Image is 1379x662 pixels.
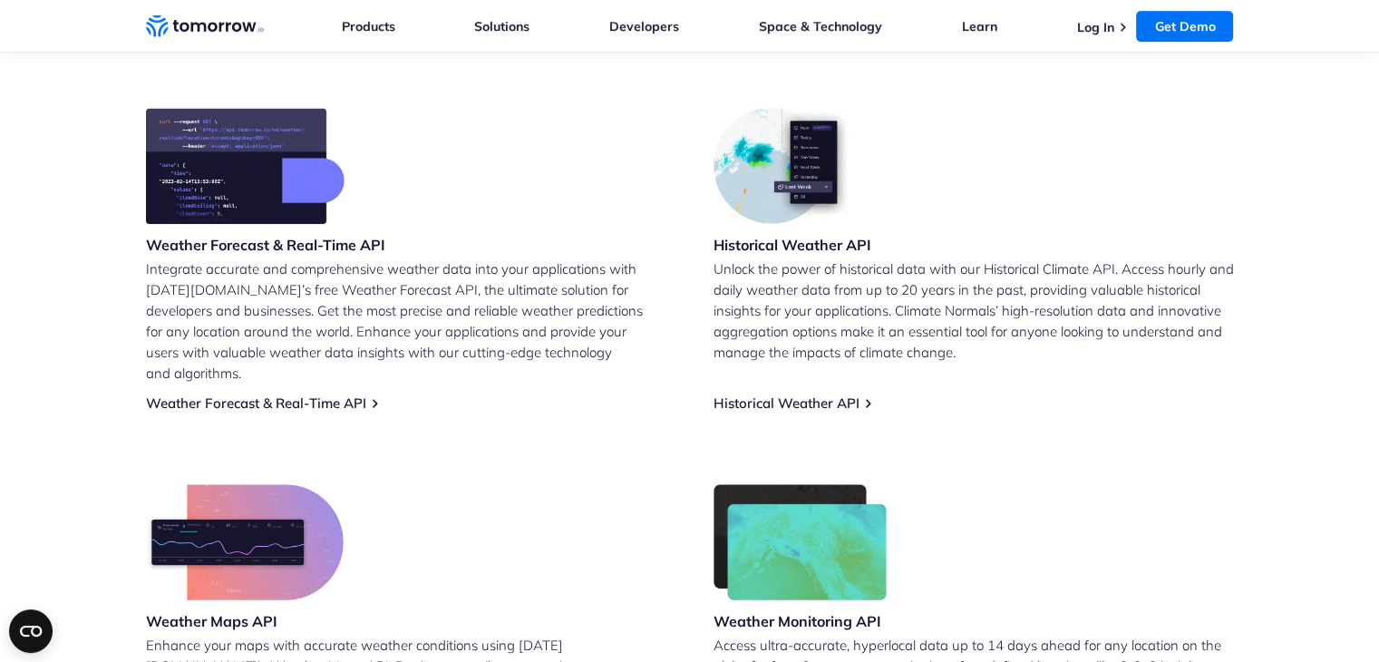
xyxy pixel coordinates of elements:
[714,611,888,631] h3: Weather Monitoring API
[714,235,871,255] h3: Historical Weather API
[146,258,666,384] p: Integrate accurate and comprehensive weather data into your applications with [DATE][DOMAIN_NAME]...
[962,18,997,34] a: Learn
[714,258,1234,363] p: Unlock the power of historical data with our Historical Climate API. Access hourly and daily weat...
[714,394,859,412] a: Historical Weather API
[342,18,395,34] a: Products
[9,609,53,653] button: Open CMP widget
[759,18,882,34] a: Space & Technology
[1136,11,1233,42] a: Get Demo
[1076,19,1113,35] a: Log In
[146,13,264,40] a: Home link
[146,394,366,412] a: Weather Forecast & Real-Time API
[609,18,679,34] a: Developers
[146,235,385,255] h3: Weather Forecast & Real-Time API
[474,18,529,34] a: Solutions
[146,611,344,631] h3: Weather Maps API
